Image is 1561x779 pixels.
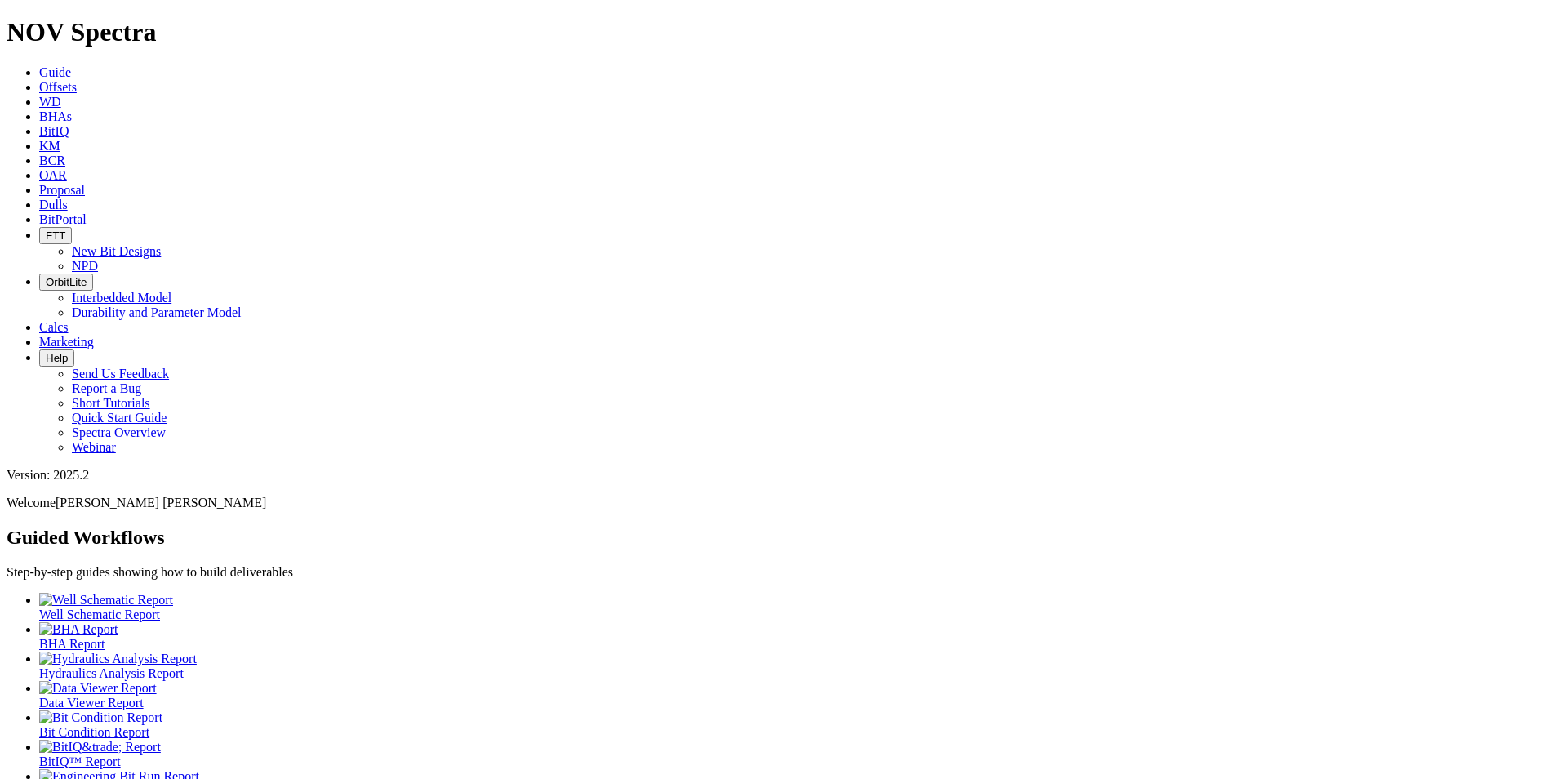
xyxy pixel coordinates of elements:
a: Report a Bug [72,381,141,395]
button: OrbitLite [39,274,93,291]
span: Well Schematic Report [39,608,160,621]
img: Bit Condition Report [39,710,162,725]
a: Spectra Overview [72,425,166,439]
a: BitPortal [39,212,87,226]
a: Marketing [39,335,94,349]
a: Dulls [39,198,68,211]
a: Guide [39,65,71,79]
a: Hydraulics Analysis Report Hydraulics Analysis Report [39,652,1554,680]
a: Durability and Parameter Model [72,305,242,319]
h1: NOV Spectra [7,17,1554,47]
a: New Bit Designs [72,244,161,258]
a: Short Tutorials [72,396,150,410]
span: Bit Condition Report [39,725,149,739]
a: OAR [39,168,67,182]
a: Calcs [39,320,69,334]
a: BitIQ [39,124,69,138]
a: BCR [39,154,65,167]
p: Welcome [7,496,1554,510]
span: Help [46,352,68,364]
a: Proposal [39,183,85,197]
a: Offsets [39,80,77,94]
a: Webinar [72,440,116,454]
button: FTT [39,227,72,244]
a: Quick Start Guide [72,411,167,425]
a: Interbedded Model [72,291,171,305]
img: BitIQ&trade; Report [39,740,161,755]
a: NPD [72,259,98,273]
h2: Guided Workflows [7,527,1554,549]
a: BHAs [39,109,72,123]
span: [PERSON_NAME] [PERSON_NAME] [56,496,266,510]
span: Hydraulics Analysis Report [39,666,184,680]
img: Hydraulics Analysis Report [39,652,197,666]
button: Help [39,349,74,367]
span: OrbitLite [46,276,87,288]
a: KM [39,139,60,153]
span: Data Viewer Report [39,696,144,710]
div: Version: 2025.2 [7,468,1554,483]
a: Data Viewer Report Data Viewer Report [39,681,1554,710]
a: WD [39,95,61,109]
span: BitIQ™ Report [39,755,121,768]
a: Bit Condition Report Bit Condition Report [39,710,1554,739]
a: Well Schematic Report Well Schematic Report [39,593,1554,621]
a: Send Us Feedback [72,367,169,381]
span: FTT [46,229,65,242]
img: Data Viewer Report [39,681,157,696]
p: Step-by-step guides showing how to build deliverables [7,565,1554,580]
img: Well Schematic Report [39,593,173,608]
img: BHA Report [39,622,118,637]
span: BHA Report [39,637,105,651]
a: BHA Report BHA Report [39,622,1554,651]
a: BitIQ&trade; Report BitIQ™ Report [39,740,1554,768]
